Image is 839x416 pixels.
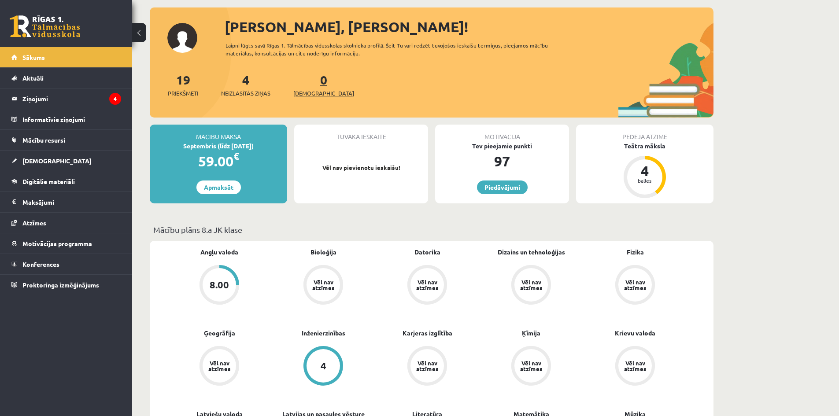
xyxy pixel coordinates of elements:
span: Neizlasītās ziņas [221,89,270,98]
a: Bioloģija [310,247,336,257]
div: 97 [435,151,569,172]
a: Vēl nav atzīmes [167,346,271,387]
p: Mācību plāns 8.a JK klase [153,224,710,236]
a: Vēl nav atzīmes [583,265,687,306]
div: 4 [321,361,326,371]
a: Dizains un tehnoloģijas [498,247,565,257]
div: Tuvākā ieskaite [294,125,428,141]
a: Piedāvājumi [477,180,528,194]
div: Vēl nav atzīmes [311,279,336,291]
a: Krievu valoda [615,328,655,338]
div: Pēdējā atzīme [576,125,713,141]
div: Mācību maksa [150,125,287,141]
a: 0[DEMOGRAPHIC_DATA] [293,72,354,98]
div: Vēl nav atzīmes [415,360,440,372]
span: € [233,150,239,162]
div: 4 [632,164,658,178]
a: [DEMOGRAPHIC_DATA] [11,151,121,171]
a: Datorika [414,247,440,257]
div: Vēl nav atzīmes [623,360,647,372]
a: 19Priekšmeti [168,72,198,98]
div: 8.00 [210,280,229,290]
a: Konferences [11,254,121,274]
a: Vēl nav atzīmes [479,265,583,306]
legend: Maksājumi [22,192,121,212]
legend: Informatīvie ziņojumi [22,109,121,129]
div: Vēl nav atzīmes [623,279,647,291]
a: 4 [271,346,375,387]
a: Aktuāli [11,68,121,88]
span: Konferences [22,260,59,268]
div: Motivācija [435,125,569,141]
span: Mācību resursi [22,136,65,144]
a: Sākums [11,47,121,67]
a: Atzīmes [11,213,121,233]
div: Vēl nav atzīmes [207,360,232,372]
a: 8.00 [167,265,271,306]
span: [DEMOGRAPHIC_DATA] [22,157,92,165]
a: Ģeogrāfija [204,328,235,338]
div: Vēl nav atzīmes [519,360,543,372]
span: Motivācijas programma [22,239,92,247]
div: Teātra māksla [576,141,713,151]
a: Digitālie materiāli [11,171,121,191]
p: Vēl nav pievienotu ieskaišu! [299,163,424,172]
div: Laipni lūgts savā Rīgas 1. Tālmācības vidusskolas skolnieka profilā. Šeit Tu vari redzēt tuvojošo... [225,41,564,57]
span: Sākums [22,53,45,61]
div: 59.00 [150,151,287,172]
div: Vēl nav atzīmes [415,279,440,291]
a: Vēl nav atzīmes [271,265,375,306]
div: balles [632,178,658,183]
a: Vēl nav atzīmes [583,346,687,387]
a: Ķīmija [522,328,540,338]
a: Mācību resursi [11,130,121,150]
i: 4 [109,93,121,105]
a: Fizika [627,247,644,257]
a: Apmaksāt [196,180,241,194]
span: Priekšmeti [168,89,198,98]
span: Aktuāli [22,74,44,82]
a: Inženierzinības [302,328,345,338]
a: Informatīvie ziņojumi [11,109,121,129]
div: Septembris (līdz [DATE]) [150,141,287,151]
a: Vēl nav atzīmes [479,346,583,387]
span: Proktoringa izmēģinājums [22,281,99,289]
a: Ziņojumi4 [11,88,121,109]
div: [PERSON_NAME], [PERSON_NAME]! [225,16,713,37]
span: Digitālie materiāli [22,177,75,185]
div: Vēl nav atzīmes [519,279,543,291]
a: Proktoringa izmēģinājums [11,275,121,295]
span: [DEMOGRAPHIC_DATA] [293,89,354,98]
a: Teātra māksla 4 balles [576,141,713,199]
a: Rīgas 1. Tālmācības vidusskola [10,15,80,37]
a: Vēl nav atzīmes [375,346,479,387]
a: Motivācijas programma [11,233,121,254]
a: Angļu valoda [200,247,238,257]
a: 4Neizlasītās ziņas [221,72,270,98]
a: Vēl nav atzīmes [375,265,479,306]
a: Maksājumi [11,192,121,212]
div: Tev pieejamie punkti [435,141,569,151]
legend: Ziņojumi [22,88,121,109]
span: Atzīmes [22,219,46,227]
a: Karjeras izglītība [403,328,452,338]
